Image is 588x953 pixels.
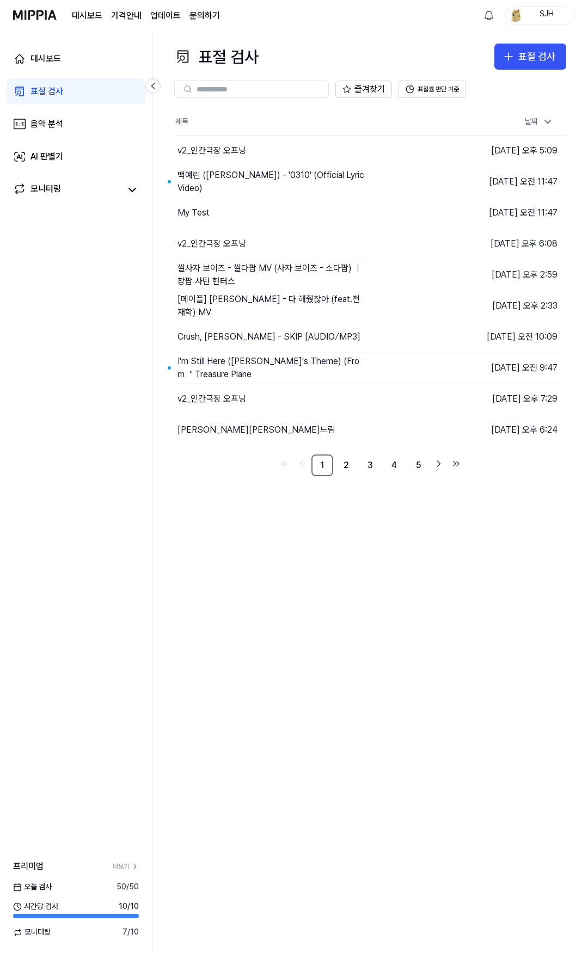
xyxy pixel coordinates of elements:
[468,228,566,259] td: [DATE] 오후 6:08
[13,860,44,873] span: 프리미엄
[174,44,259,70] div: 표절 검사
[335,81,392,98] button: 즐겨찾기
[177,293,366,319] div: [메이플] [PERSON_NAME] - 다 해줬잖아 (feat.전재학) MV
[468,197,566,228] td: [DATE] 오전 11:47
[468,383,566,414] td: [DATE] 오후 7:29
[177,330,360,343] div: Crush, [PERSON_NAME] - SKIP [AUDIO⧸MP3]
[431,456,446,471] a: Go to next page
[468,259,566,290] td: [DATE] 오후 2:59
[30,182,61,198] div: 모니터링
[359,454,381,476] a: 3
[509,9,522,22] img: profile
[383,454,405,476] a: 4
[7,46,145,72] a: 대시보드
[30,85,63,98] div: 표절 검사
[525,9,568,21] div: SJH
[311,454,333,476] a: 1
[399,81,466,98] button: 표절률 판단 기준
[449,456,464,471] a: Go to last page
[518,49,555,65] div: 표절 검사
[177,262,366,288] div: 쌀사자 보이즈 - 쌀다팜 MV (사자 보이즈 - 소다팝) ｜ 창팝 사탄 헌터스
[174,109,468,135] th: 제목
[482,9,495,22] img: 알림
[468,321,566,352] td: [DATE] 오전 10:09
[520,113,558,131] div: 날짜
[13,927,51,938] span: 모니터링
[13,882,52,893] span: 오늘 검사
[174,454,566,476] nav: pagination
[111,9,142,22] button: 가격안내
[189,9,220,22] a: 문의하기
[30,150,63,163] div: AI 판별기
[113,862,139,871] a: 더보기
[407,454,429,476] a: 5
[177,144,246,157] div: v2_인간극장 오프닝
[177,169,366,195] div: 백예린 ([PERSON_NAME]) - '0310' (Official Lyric Video)
[468,135,566,166] td: [DATE] 오후 5:09
[13,901,58,912] span: 시간당 검사
[7,144,145,170] a: AI 판별기
[177,355,366,381] div: I'm Still Here ([PERSON_NAME]'s Theme) (From ＂Treasure Plane
[468,352,566,383] td: [DATE] 오전 9:47
[177,237,246,250] div: v2_인간극장 오프닝
[494,44,566,70] button: 표절 검사
[277,456,292,471] a: Go to first page
[468,290,566,321] td: [DATE] 오후 2:33
[177,423,335,436] div: [PERSON_NAME][PERSON_NAME]드림
[505,6,575,24] button: profileSJH
[177,206,210,219] div: My Test
[122,927,139,938] span: 7 / 10
[177,392,246,405] div: v2_인간극장 오프닝
[294,456,309,471] a: Go to previous page
[30,118,63,131] div: 음악 분석
[468,166,566,197] td: [DATE] 오전 11:47
[335,454,357,476] a: 2
[7,111,145,137] a: 음악 분석
[13,182,121,198] a: 모니터링
[468,414,566,445] td: [DATE] 오후 6:24
[30,52,61,65] div: 대시보드
[7,78,145,104] a: 표절 검사
[72,9,102,22] a: 대시보드
[117,882,139,893] span: 50 / 50
[150,9,181,22] a: 업데이트
[119,901,139,912] span: 10 / 10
